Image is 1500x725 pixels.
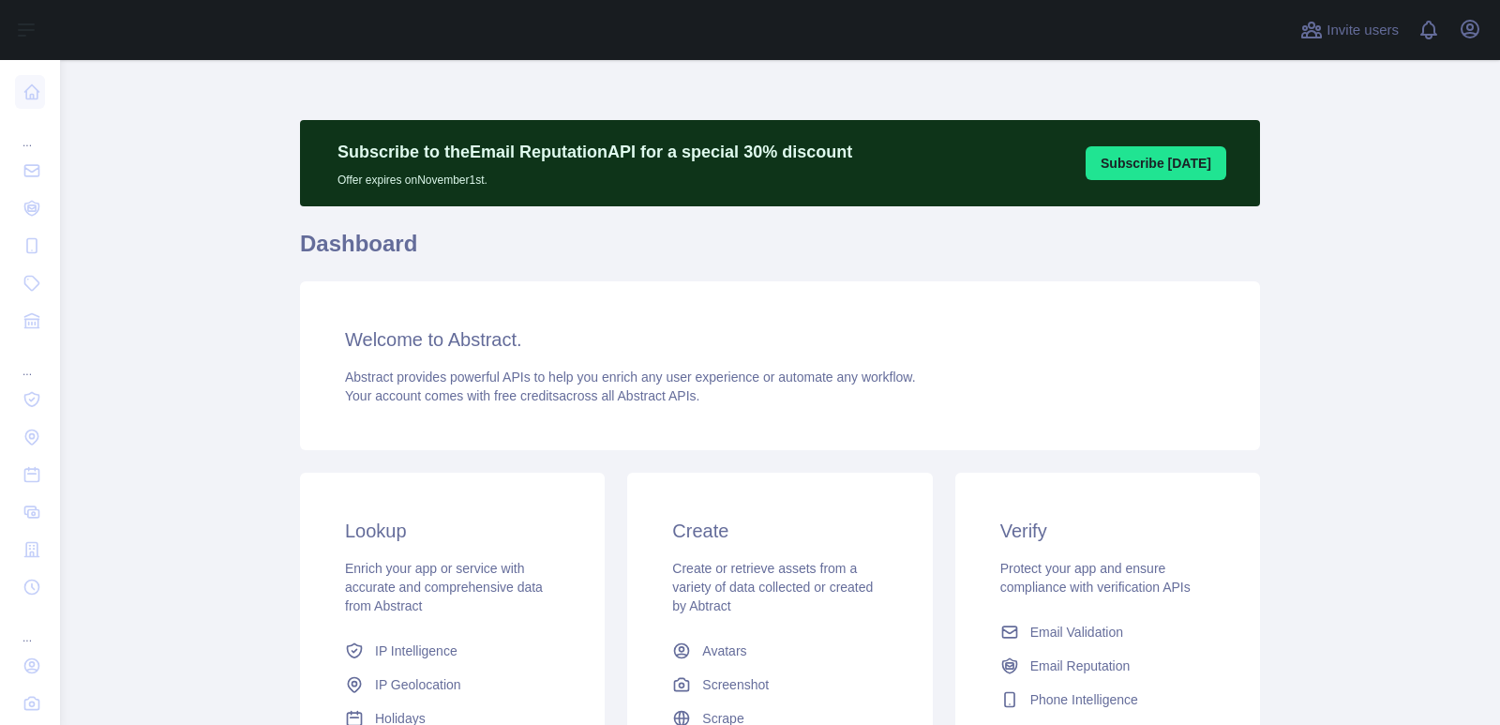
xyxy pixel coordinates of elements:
span: IP Geolocation [375,675,461,694]
h3: Create [672,518,887,544]
h3: Welcome to Abstract. [345,326,1215,353]
span: Protect your app and ensure compliance with verification APIs [1000,561,1191,595]
span: Create or retrieve assets from a variety of data collected or created by Abtract [672,561,873,613]
a: Screenshot [665,668,894,702]
span: Avatars [702,642,746,660]
button: Invite users [1297,15,1402,45]
span: Abstract provides powerful APIs to help you enrich any user experience or automate any workflow. [345,370,916,385]
span: Screenshot [702,675,769,694]
span: Phone Intelligence [1030,690,1138,709]
h3: Lookup [345,518,560,544]
span: Your account comes with across all Abstract APIs. [345,388,699,403]
span: Invite users [1327,20,1399,41]
p: Offer expires on November 1st. [337,165,852,188]
span: Email Validation [1030,623,1123,642]
h3: Verify [1000,518,1215,544]
a: IP Intelligence [337,634,567,668]
span: Enrich your app or service with accurate and comprehensive data from Abstract [345,561,543,613]
span: free credits [494,388,559,403]
p: Subscribe to the Email Reputation API for a special 30 % discount [337,139,852,165]
div: ... [15,341,45,379]
a: Email Validation [993,615,1222,649]
div: ... [15,113,45,150]
span: IP Intelligence [375,642,457,660]
a: IP Geolocation [337,668,567,702]
button: Subscribe [DATE] [1086,146,1226,180]
span: Email Reputation [1030,657,1131,675]
a: Email Reputation [993,649,1222,683]
a: Avatars [665,634,894,668]
h1: Dashboard [300,229,1260,274]
a: Phone Intelligence [993,683,1222,717]
div: ... [15,608,45,645]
